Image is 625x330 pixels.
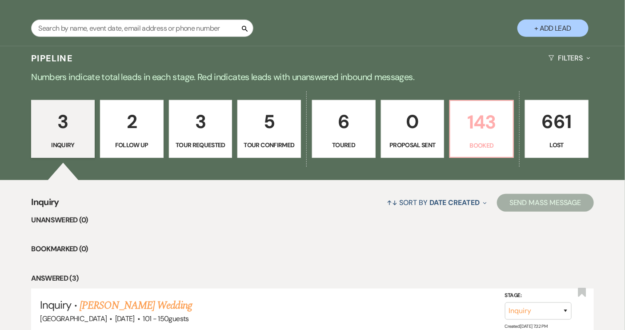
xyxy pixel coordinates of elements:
[31,195,59,214] span: Inquiry
[115,314,135,323] span: [DATE]
[31,100,95,158] a: 3Inquiry
[387,107,439,137] p: 0
[243,140,295,150] p: Tour Confirmed
[525,100,589,158] a: 661Lost
[169,100,232,158] a: 3Tour Requested
[106,140,158,150] p: Follow Up
[40,314,107,323] span: [GEOGRAPHIC_DATA]
[175,140,227,150] p: Tour Requested
[31,52,73,64] h3: Pipeline
[456,141,508,150] p: Booked
[106,107,158,137] p: 2
[31,20,253,37] input: Search by name, event date, email address or phone number
[175,107,227,137] p: 3
[312,100,376,158] a: 6Toured
[318,140,370,150] p: Toured
[80,298,192,314] a: [PERSON_NAME] Wedding
[37,107,89,137] p: 3
[318,107,370,137] p: 6
[456,107,508,137] p: 143
[505,323,548,329] span: Created: [DATE] 7:32 PM
[497,194,594,212] button: Send Mass Message
[384,191,490,214] button: Sort By Date Created
[429,198,480,207] span: Date Created
[381,100,445,158] a: 0Proposal Sent
[143,314,188,323] span: 101 - 150 guests
[31,214,593,226] li: Unanswered (0)
[387,140,439,150] p: Proposal Sent
[517,20,589,37] button: + Add Lead
[243,107,295,137] p: 5
[37,140,89,150] p: Inquiry
[40,298,71,312] span: Inquiry
[449,100,514,158] a: 143Booked
[545,46,593,70] button: Filters
[237,100,301,158] a: 5Tour Confirmed
[531,107,583,137] p: 661
[505,291,572,301] label: Stage:
[31,243,593,255] li: Bookmarked (0)
[31,273,593,284] li: Answered (3)
[531,140,583,150] p: Lost
[100,100,164,158] a: 2Follow Up
[387,198,398,207] span: ↑↓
